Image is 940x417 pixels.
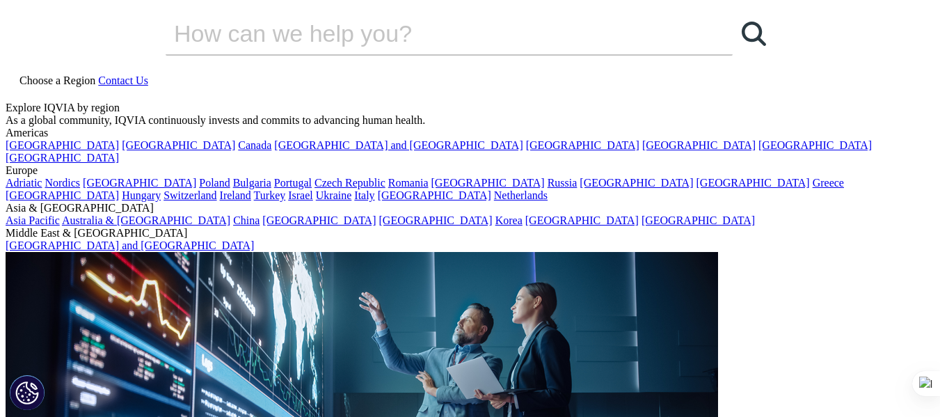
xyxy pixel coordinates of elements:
button: Cookie Settings [10,375,45,410]
a: Ireland [220,189,251,201]
a: Israel [288,189,313,201]
a: [GEOGRAPHIC_DATA] [6,139,119,151]
a: [GEOGRAPHIC_DATA] [526,139,639,151]
div: As a global community, IQVIA continuously invests and commits to advancing human health. [6,114,934,127]
a: Greece [813,177,844,189]
a: Netherlands [494,189,548,201]
a: [GEOGRAPHIC_DATA] and [GEOGRAPHIC_DATA] [6,239,254,251]
span: Choose a Region [19,74,95,86]
a: [GEOGRAPHIC_DATA] [696,177,810,189]
a: China [233,214,260,226]
a: [GEOGRAPHIC_DATA] [758,139,872,151]
a: Hungary [122,189,161,201]
a: [GEOGRAPHIC_DATA] [6,189,119,201]
a: [GEOGRAPHIC_DATA] [122,139,235,151]
a: [GEOGRAPHIC_DATA] [262,214,376,226]
a: Contact Us [98,74,148,86]
a: [GEOGRAPHIC_DATA] [6,152,119,164]
a: [GEOGRAPHIC_DATA] [379,214,493,226]
a: Australia & [GEOGRAPHIC_DATA] [62,214,230,226]
div: Asia & [GEOGRAPHIC_DATA] [6,202,934,214]
div: Europe [6,164,934,177]
a: Turkey [254,189,286,201]
input: Search [166,13,693,54]
a: Nordics [45,177,80,189]
a: Bulgaria [233,177,271,189]
a: Canada [238,139,271,151]
a: Search [733,13,774,54]
a: [GEOGRAPHIC_DATA] [580,177,693,189]
a: Korea [495,214,523,226]
a: Asia Pacific [6,214,60,226]
a: Italy [354,189,374,201]
a: [GEOGRAPHIC_DATA] [83,177,196,189]
a: Adriatic [6,177,42,189]
a: [GEOGRAPHIC_DATA] [378,189,491,201]
a: Russia [548,177,577,189]
a: [GEOGRAPHIC_DATA] [431,177,545,189]
a: [GEOGRAPHIC_DATA] [642,214,755,226]
a: Czech Republic [314,177,385,189]
a: Ukraine [316,189,352,201]
a: [GEOGRAPHIC_DATA] [525,214,639,226]
a: Portugal [274,177,312,189]
div: Americas [6,127,934,139]
a: [GEOGRAPHIC_DATA] [642,139,756,151]
div: Middle East & [GEOGRAPHIC_DATA] [6,227,934,239]
div: Explore IQVIA by region [6,102,934,114]
a: [GEOGRAPHIC_DATA] and [GEOGRAPHIC_DATA] [274,139,523,151]
a: Poland [199,177,230,189]
a: Switzerland [164,189,216,201]
a: Romania [388,177,429,189]
svg: Search [742,22,766,46]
